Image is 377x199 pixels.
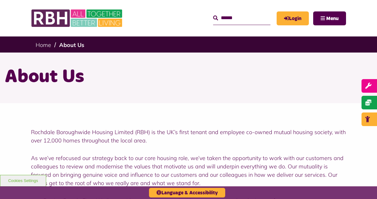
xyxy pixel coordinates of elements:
[59,41,84,49] a: About Us
[36,41,51,49] a: Home
[349,171,377,199] iframe: Netcall Web Assistant for live chat
[5,65,372,89] h1: About Us
[31,154,346,187] p: As we’ve refocused our strategy back to our core housing role, we’ve taken the opportunity to wor...
[31,6,124,30] img: RBH
[326,16,339,21] span: Menu
[31,128,346,145] p: Rochdale Boroughwide Housing Limited (RBH) is the UK’s first tenant and employee co-owned mutual ...
[313,11,346,25] button: Navigation
[149,188,225,197] button: Language & Accessibility
[277,11,309,25] a: MyRBH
